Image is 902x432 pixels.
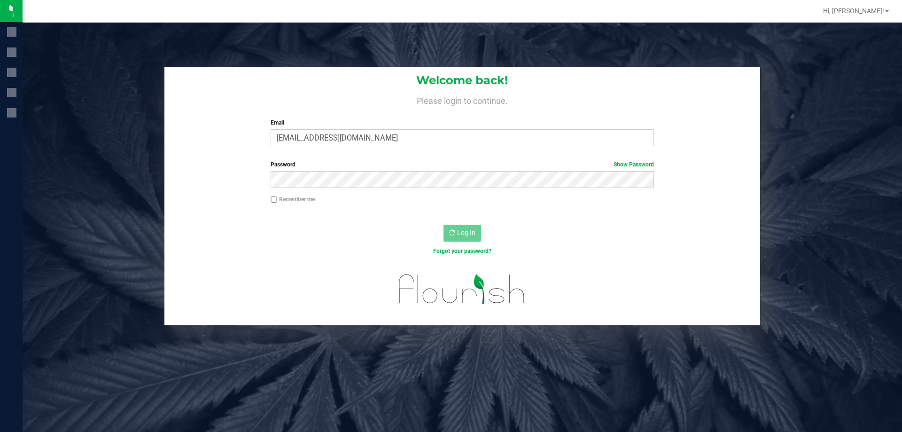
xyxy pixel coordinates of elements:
[164,74,760,86] h1: Welcome back!
[164,94,760,105] h4: Please login to continue.
[823,7,884,15] span: Hi, [PERSON_NAME]!
[271,196,277,203] input: Remember me
[271,161,295,168] span: Password
[433,248,491,254] a: Forgot your password?
[388,265,537,313] img: flourish_logo.svg
[443,225,481,242] button: Log In
[614,161,654,168] a: Show Password
[457,229,475,236] span: Log In
[271,118,653,127] label: Email
[271,195,315,204] label: Remember me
